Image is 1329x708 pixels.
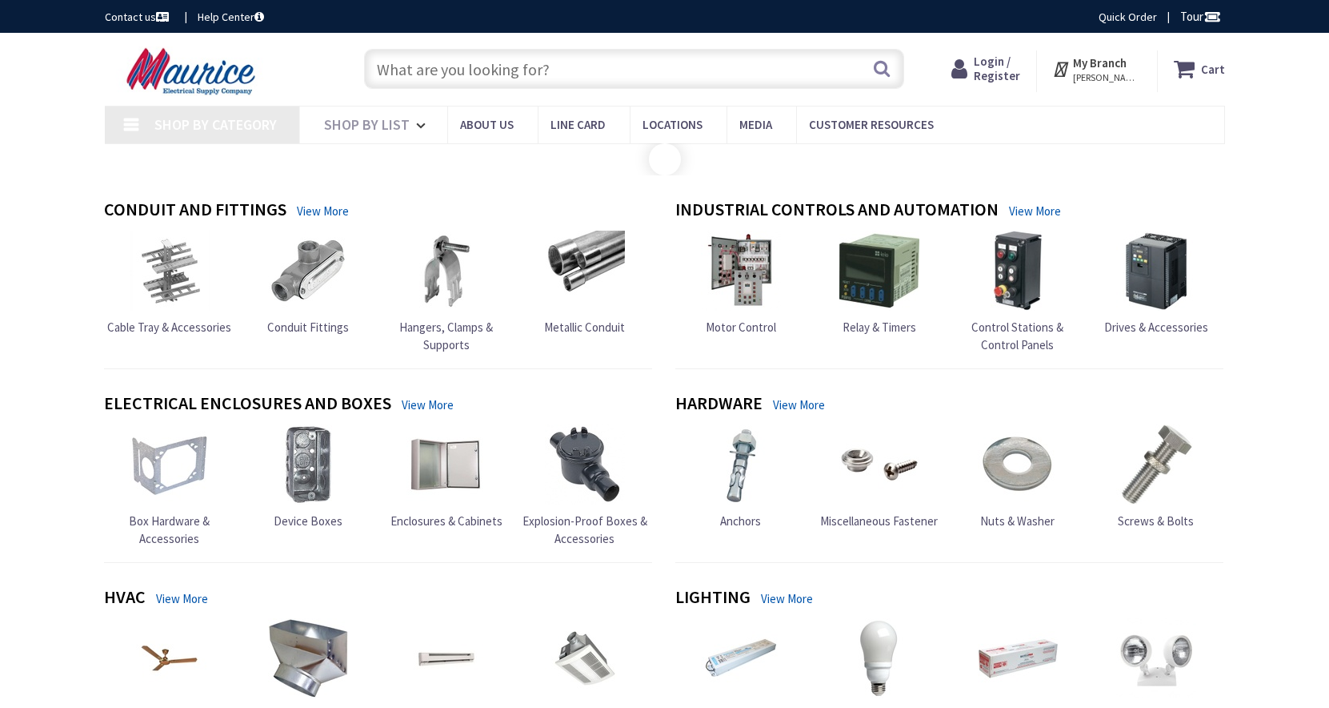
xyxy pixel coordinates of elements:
[951,54,1020,83] a: Login / Register
[843,320,916,335] span: Relay & Timers
[701,424,781,505] img: Anchors
[390,424,502,529] a: Enclosures & Cabinets Enclosures & Cabinets
[1099,9,1157,25] a: Quick Order
[544,231,625,336] a: Metallic Conduit Metallic Conduit
[1073,55,1127,70] strong: My Branch
[198,9,264,25] a: Help Center
[675,199,999,223] h4: Industrial Controls and Automation
[1009,203,1061,219] a: View More
[1104,320,1208,335] span: Drives & Accessories
[399,320,493,352] span: Hangers, Clamps & Supports
[130,231,210,311] img: Cable Tray & Accessories
[1116,424,1196,505] img: Screws & Bolts
[675,587,751,610] h4: Lighting
[268,424,348,529] a: Device Boxes Device Boxes
[402,396,454,413] a: View More
[545,231,625,311] img: Metallic Conduit
[104,199,286,223] h4: Conduit and Fittings
[544,320,625,335] span: Metallic Conduit
[761,590,813,607] a: View More
[324,115,410,134] span: Shop By List
[1073,71,1141,84] span: [PERSON_NAME], MD
[268,424,348,505] img: Device Boxes
[978,618,1058,698] img: Bulb Recycling & Maintenance
[820,513,938,529] span: Miscellaneous Fastener
[364,49,904,89] input: What are you looking for?
[809,117,934,132] span: Customer Resources
[642,117,703,132] span: Locations
[839,231,919,336] a: Relay & Timers Relay & Timers
[839,231,919,311] img: Relay & Timers
[739,117,772,132] span: Media
[268,231,348,311] img: Conduit Fittings
[519,424,650,547] a: Explosion-Proof Boxes & Accessories Explosion-Proof Boxes & Accessories
[1180,9,1221,24] span: Tour
[107,320,231,335] span: Cable Tray & Accessories
[267,320,349,335] span: Conduit Fittings
[522,513,647,545] span: Explosion-Proof Boxes & Accessories
[706,320,776,335] span: Motor Control
[154,115,277,134] span: Shop By Category
[978,424,1058,505] img: Nuts & Washer
[974,54,1020,83] span: Login / Register
[978,231,1058,311] img: Control Stations & Control Panels
[1104,231,1208,336] a: Drives & Accessories Drives & Accessories
[406,424,486,505] img: Enclosures & Cabinets
[978,424,1058,529] a: Nuts & Washer Nuts & Washer
[390,513,502,529] span: Enclosures & Cabinets
[839,424,919,505] img: Miscellaneous Fastener
[1201,54,1225,83] strong: Cart
[1174,54,1225,83] a: Cart
[267,231,349,336] a: Conduit Fittings Conduit Fittings
[130,424,210,505] img: Box Hardware & Accessories
[130,618,210,698] img: Air Circulators
[701,424,781,529] a: Anchors Anchors
[104,587,146,610] h4: HVAC
[129,513,210,545] span: Box Hardware & Accessories
[773,396,825,413] a: View More
[820,424,938,529] a: Miscellaneous Fastener Miscellaneous Fastener
[1116,424,1196,529] a: Screws & Bolts Screws & Bolts
[406,618,486,698] img: Electric Heating
[952,231,1083,353] a: Control Stations & Control Panels Control Stations & Control Panels
[274,513,342,529] span: Device Boxes
[701,231,781,336] a: Motor Control Motor Control
[460,117,514,132] span: About us
[545,618,625,698] img: Exhaust & Ventilation
[104,424,235,547] a: Box Hardware & Accessories Box Hardware & Accessories
[701,618,781,698] img: Ballasts, Starters & Capacitors
[297,203,349,219] a: View More
[1116,231,1196,311] img: Drives & Accessories
[105,46,282,96] img: Maurice Electrical Supply Company
[105,9,172,25] a: Contact us
[971,320,1063,352] span: Control Stations & Control Panels
[1052,54,1141,83] div: My Branch [PERSON_NAME], MD
[268,618,348,698] img: Ducting & Venting
[545,424,625,505] img: Explosion-Proof Boxes & Accessories
[104,393,391,416] h4: Electrical Enclosures and Boxes
[550,117,606,132] span: Line Card
[406,231,486,311] img: Hangers, Clamps & Supports
[1116,618,1196,698] img: Exit & Emergency Lighting
[980,513,1055,529] span: Nuts & Washer
[839,618,919,698] img: Lamps, Bulbs and Drivers
[675,393,763,416] h4: Hardware
[720,513,761,529] span: Anchors
[381,231,512,353] a: Hangers, Clamps & Supports Hangers, Clamps & Supports
[107,231,231,336] a: Cable Tray & Accessories Cable Tray & Accessories
[156,590,208,607] a: View More
[1118,513,1194,529] span: Screws & Bolts
[701,231,781,311] img: Motor Control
